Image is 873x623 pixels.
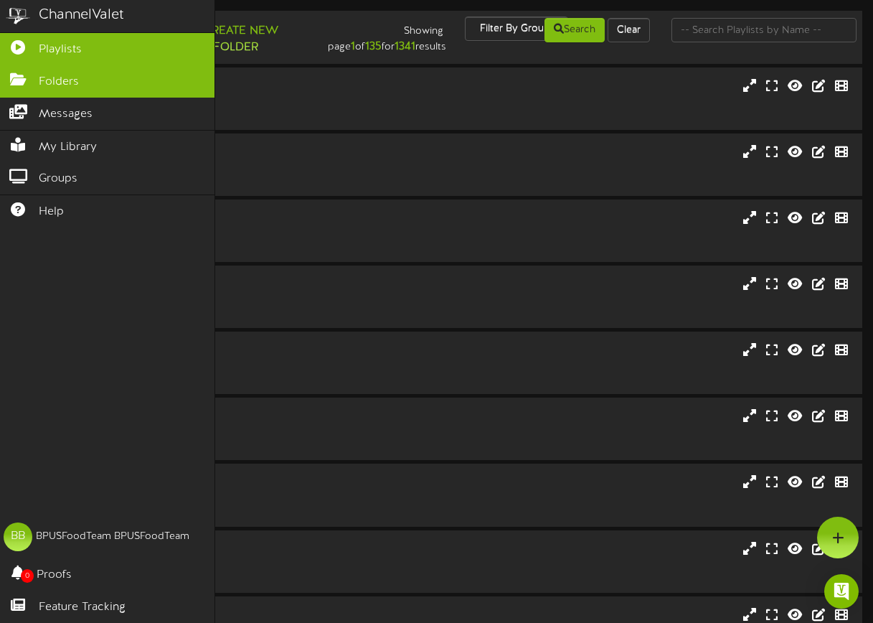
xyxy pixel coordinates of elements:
button: Search [544,18,605,42]
button: Filter By Group [465,17,568,41]
span: Playlists [39,42,82,58]
div: 7193 unit 1 [57,210,376,227]
div: # 9878 [57,371,376,383]
div: IDC PRO ( 12:5 ) [57,557,376,569]
span: Help [39,204,64,220]
div: Open Intercom Messenger [824,574,859,609]
div: Showing page of for results [317,17,455,55]
strong: 1341 [395,40,415,53]
span: Folders [39,74,79,90]
div: IDC PRO ( 12:5 ) [57,95,376,107]
div: IDC PRO ( 12:5 ) [57,425,376,437]
div: # 16070 [57,107,376,119]
div: # 15948 [57,239,376,251]
div: IDC PRO ( 12:5 ) [57,359,376,371]
span: Proofs [37,567,72,584]
div: 7193 unit 2 [57,276,376,293]
div: 7170 unit 2 [57,144,376,161]
div: # 9988 [57,570,376,582]
div: BB [4,523,32,551]
div: ChannelValet [39,5,124,26]
span: Messages [39,106,93,123]
span: Groups [39,171,77,187]
div: # 9989 [57,503,376,515]
span: 0 [21,569,34,583]
div: IDC PRO ( 12:5 ) [57,293,376,305]
div: # 16071 [57,173,376,185]
div: IDC PRO ( 12:5 ) [57,227,376,239]
div: ampm 42092 Unit 1 [57,408,376,425]
strong: 1 [351,40,355,53]
button: Clear [608,18,650,42]
div: BPUSFoodTeam BPUSFoodTeam [36,530,189,544]
strong: 135 [365,40,382,53]
span: My Library [39,139,97,156]
div: AMPM Corp LHS [57,474,376,491]
input: -- Search Playlists by Name -- [671,18,857,42]
div: Allerton unit 1 [57,342,376,359]
div: 7170 unit 1 [57,78,376,95]
div: # 15408 [57,437,376,449]
div: # 15949 [57,305,376,317]
div: AMPM Corp RHS [57,541,376,558]
button: Create New Folder [165,22,306,57]
div: IDC PRO ( 12:5 ) [57,161,376,173]
span: Feature Tracking [39,599,126,616]
div: IDC PRO ( 12:5 ) [57,491,376,503]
